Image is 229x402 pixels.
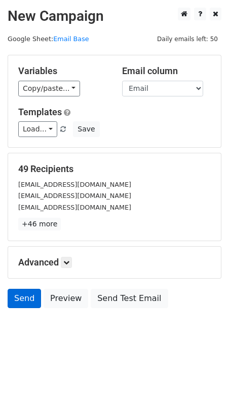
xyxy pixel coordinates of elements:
[18,192,131,199] small: [EMAIL_ADDRESS][DOMAIN_NAME]
[122,65,211,77] h5: Email column
[53,35,89,43] a: Email Base
[18,257,211,268] h5: Advanced
[154,35,221,43] a: Daily emails left: 50
[18,65,107,77] h5: Variables
[18,107,62,117] a: Templates
[18,121,57,137] a: Load...
[44,289,88,308] a: Preview
[18,181,131,188] small: [EMAIL_ADDRESS][DOMAIN_NAME]
[8,35,89,43] small: Google Sheet:
[8,289,41,308] a: Send
[18,163,211,175] h5: 49 Recipients
[18,218,61,230] a: +46 more
[18,204,131,211] small: [EMAIL_ADDRESS][DOMAIN_NAME]
[178,353,229,402] iframe: Chat Widget
[73,121,99,137] button: Save
[154,33,221,45] span: Daily emails left: 50
[91,289,168,308] a: Send Test Email
[18,81,80,96] a: Copy/paste...
[8,8,221,25] h2: New Campaign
